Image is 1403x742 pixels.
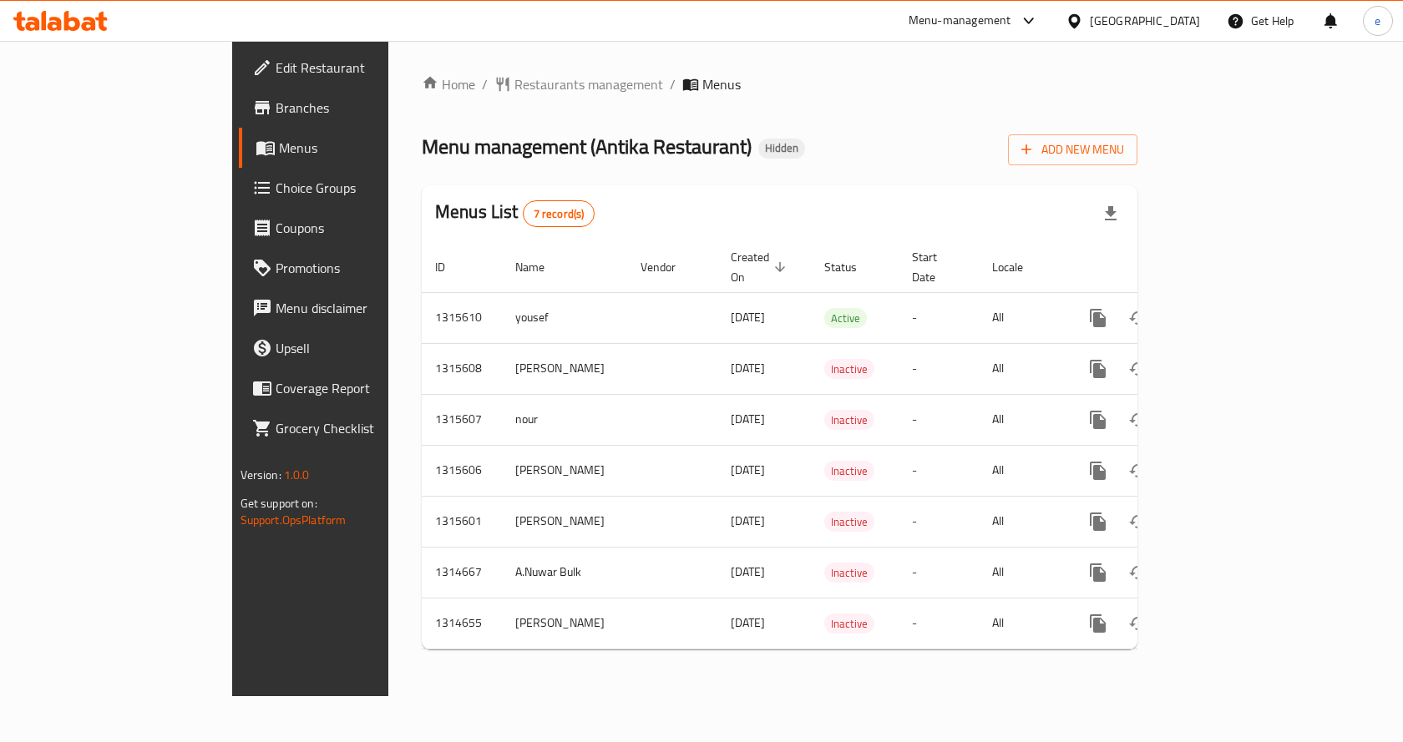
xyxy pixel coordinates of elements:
[1078,451,1118,491] button: more
[514,74,663,94] span: Restaurants management
[731,459,765,481] span: [DATE]
[276,98,453,118] span: Branches
[1021,139,1124,160] span: Add New Menu
[979,394,1065,445] td: All
[824,359,874,379] div: Inactive
[422,128,752,165] span: Menu management ( Antika Restaurant )
[731,247,791,287] span: Created On
[276,338,453,358] span: Upsell
[824,410,874,430] div: Inactive
[1090,12,1200,30] div: [GEOGRAPHIC_DATA]
[239,288,467,328] a: Menu disclaimer
[239,248,467,288] a: Promotions
[241,464,281,486] span: Version:
[1118,502,1158,542] button: Change Status
[641,257,697,277] span: Vendor
[239,368,467,408] a: Coverage Report
[1118,400,1158,440] button: Change Status
[758,141,805,155] span: Hidden
[824,360,874,379] span: Inactive
[276,178,453,198] span: Choice Groups
[276,378,453,398] span: Coverage Report
[1118,553,1158,593] button: Change Status
[422,242,1252,649] table: enhanced table
[276,298,453,318] span: Menu disclaimer
[912,247,959,287] span: Start Date
[502,394,627,445] td: nour
[979,496,1065,547] td: All
[1078,349,1118,389] button: more
[494,74,663,94] a: Restaurants management
[239,328,467,368] a: Upsell
[899,292,979,343] td: -
[731,306,765,328] span: [DATE]
[239,128,467,168] a: Menus
[239,88,467,128] a: Branches
[731,510,765,532] span: [DATE]
[502,292,627,343] td: yousef
[276,58,453,78] span: Edit Restaurant
[435,257,467,277] span: ID
[670,74,676,94] li: /
[824,461,874,481] div: Inactive
[276,258,453,278] span: Promotions
[824,257,879,277] span: Status
[1118,603,1158,644] button: Change Status
[979,343,1065,394] td: All
[1118,451,1158,491] button: Change Status
[731,357,765,379] span: [DATE]
[992,257,1045,277] span: Locale
[824,462,874,481] span: Inactive
[524,206,595,222] span: 7 record(s)
[731,612,765,633] span: [DATE]
[502,496,627,547] td: [PERSON_NAME]
[515,257,566,277] span: Name
[824,613,874,633] div: Inactive
[279,138,453,158] span: Menus
[502,445,627,496] td: [PERSON_NAME]
[482,74,488,94] li: /
[1008,134,1137,165] button: Add New Menu
[899,343,979,394] td: -
[241,492,317,514] span: Get support on:
[502,547,627,598] td: A.Nuwar Bulk
[241,509,347,531] a: Support.OpsPlatform
[239,208,467,248] a: Coupons
[502,343,627,394] td: [PERSON_NAME]
[239,408,467,448] a: Grocery Checklist
[899,445,979,496] td: -
[899,496,979,547] td: -
[1078,298,1118,338] button: more
[824,512,874,532] div: Inactive
[702,74,741,94] span: Menus
[1078,400,1118,440] button: more
[422,74,1137,94] nav: breadcrumb
[1078,603,1118,644] button: more
[1078,553,1118,593] button: more
[979,292,1065,343] td: All
[824,512,874,532] span: Inactive
[899,547,979,598] td: -
[239,48,467,88] a: Edit Restaurant
[899,394,979,445] td: -
[284,464,310,486] span: 1.0.0
[1091,194,1131,234] div: Export file
[523,200,595,227] div: Total records count
[1375,12,1380,30] span: e
[824,563,874,583] span: Inactive
[979,445,1065,496] td: All
[435,199,595,227] h2: Menus List
[824,308,867,328] div: Active
[1078,502,1118,542] button: more
[731,561,765,583] span: [DATE]
[758,139,805,159] div: Hidden
[824,411,874,430] span: Inactive
[979,547,1065,598] td: All
[979,598,1065,649] td: All
[1118,349,1158,389] button: Change Status
[824,563,874,583] div: Inactive
[824,309,867,328] span: Active
[239,168,467,208] a: Choice Groups
[1065,242,1252,293] th: Actions
[899,598,979,649] td: -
